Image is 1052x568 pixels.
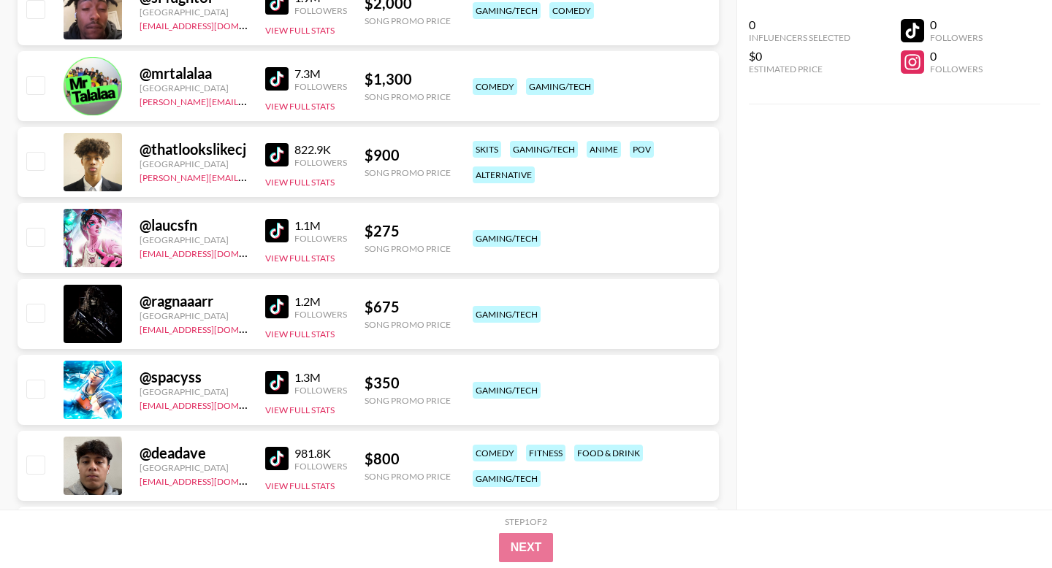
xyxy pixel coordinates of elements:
div: 1.2M [294,294,347,309]
div: $ 900 [365,146,451,164]
div: Step 1 of 2 [505,516,547,527]
div: comedy [473,78,517,95]
div: Followers [294,81,347,92]
div: Followers [294,233,347,244]
div: food & drink [574,445,643,461]
div: Song Promo Price [365,319,451,330]
div: 0 [930,49,983,64]
div: Followers [294,157,347,168]
a: [EMAIL_ADDRESS][DOMAIN_NAME] [140,473,286,487]
div: $ 350 [365,374,451,392]
div: $ 1,300 [365,70,451,88]
div: Followers [930,64,983,74]
div: comedy [473,445,517,461]
div: [GEOGRAPHIC_DATA] [140,310,248,321]
a: [EMAIL_ADDRESS][DOMAIN_NAME] [140,245,286,259]
div: gaming/tech [473,306,541,323]
a: [EMAIL_ADDRESS][DOMAIN_NAME] [140,321,286,335]
a: [EMAIL_ADDRESS][DOMAIN_NAME] [140,18,286,31]
div: @ deadave [140,444,248,462]
a: [PERSON_NAME][EMAIL_ADDRESS][DOMAIN_NAME] [140,93,356,107]
div: 0 [930,18,983,32]
div: Song Promo Price [365,243,451,254]
div: @ laucsfn [140,216,248,234]
div: 1.3M [294,370,347,385]
div: gaming/tech [473,382,541,399]
button: View Full Stats [265,101,335,112]
div: 0 [749,18,850,32]
div: fitness [526,445,565,461]
iframe: Drift Widget Chat Controller [979,495,1034,550]
div: $0 [749,49,850,64]
img: TikTok [265,67,289,91]
div: [GEOGRAPHIC_DATA] [140,7,248,18]
div: gaming/tech [473,2,541,19]
div: [GEOGRAPHIC_DATA] [140,82,248,93]
div: gaming/tech [510,141,578,158]
img: TikTok [265,143,289,166]
button: View Full Stats [265,253,335,264]
a: [EMAIL_ADDRESS][DOMAIN_NAME] [140,397,286,411]
button: View Full Stats [265,404,335,415]
button: View Full Stats [265,329,335,339]
button: Next [499,533,554,562]
div: 1.1M [294,218,347,233]
div: @ spacyss [140,368,248,386]
div: Song Promo Price [365,91,451,102]
div: Estimated Price [749,64,850,74]
div: gaming/tech [473,230,541,247]
div: gaming/tech [526,78,594,95]
img: TikTok [265,295,289,318]
a: [PERSON_NAME][EMAIL_ADDRESS][DOMAIN_NAME] [140,169,356,183]
img: TikTok [265,447,289,470]
div: [GEOGRAPHIC_DATA] [140,386,248,397]
div: Influencers Selected [749,32,850,43]
div: pov [630,141,654,158]
button: View Full Stats [265,25,335,36]
div: Followers [294,5,347,16]
div: $ 800 [365,450,451,468]
div: Song Promo Price [365,395,451,406]
div: $ 675 [365,298,451,316]
div: Followers [930,32,983,43]
div: anime [587,141,621,158]
div: @ thatlookslikecj [140,140,248,158]
button: View Full Stats [265,177,335,188]
div: Song Promo Price [365,15,451,26]
div: Followers [294,309,347,320]
div: Followers [294,385,347,396]
img: TikTok [265,219,289,242]
div: Song Promo Price [365,471,451,482]
div: @ mrtalalaa [140,64,248,82]
div: gaming/tech [473,470,541,487]
div: Followers [294,461,347,472]
div: skits [473,141,501,158]
img: TikTok [265,371,289,394]
div: [GEOGRAPHIC_DATA] [140,158,248,169]
div: [GEOGRAPHIC_DATA] [140,462,248,473]
div: 822.9K [294,142,347,157]
div: 981.8K [294,446,347,461]
div: @ ragnaaarr [140,292,248,310]
div: [GEOGRAPHIC_DATA] [140,234,248,245]
div: $ 275 [365,222,451,240]
div: Song Promo Price [365,167,451,178]
div: 7.3M [294,66,347,81]
button: View Full Stats [265,480,335,491]
div: alternative [473,166,535,183]
div: comedy [549,2,594,19]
